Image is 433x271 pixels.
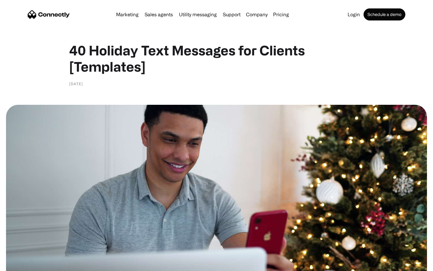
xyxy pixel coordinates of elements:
a: Pricing [271,12,291,17]
aside: Language selected: English [6,260,36,269]
a: Login [345,12,362,17]
h1: 40 Holiday Text Messages for Clients [Templates] [69,42,364,75]
a: Schedule a demo [364,8,405,20]
ul: Language list [12,260,36,269]
a: Support [220,12,243,17]
div: Company [244,10,269,19]
a: home [28,10,70,19]
div: Company [246,10,268,19]
a: Marketing [114,12,141,17]
a: Utility messaging [177,12,219,17]
a: Sales agents [142,12,175,17]
div: [DATE] [69,81,83,87]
